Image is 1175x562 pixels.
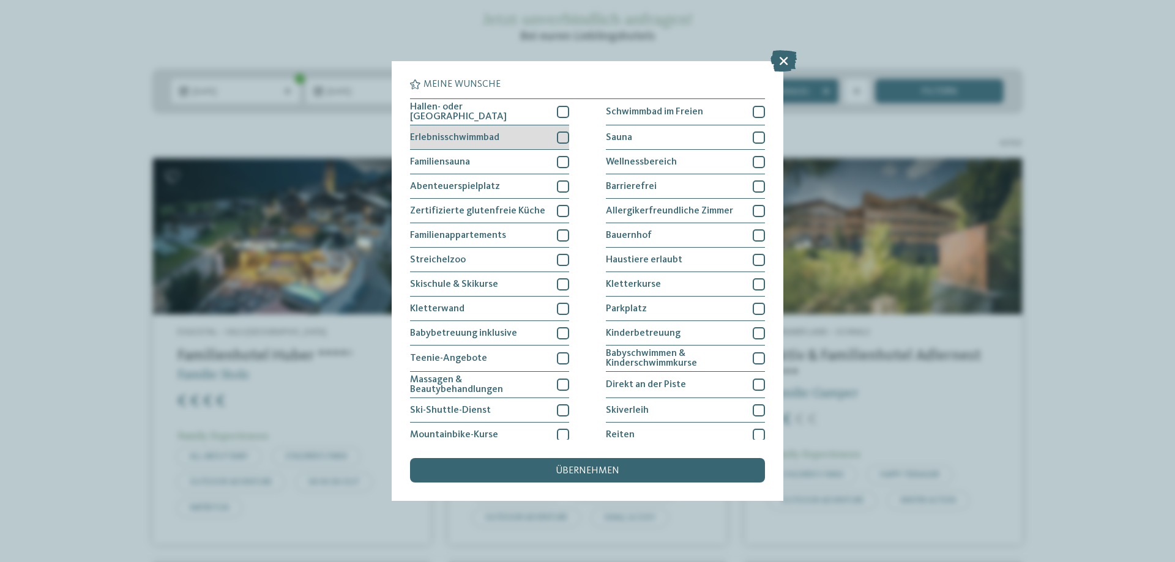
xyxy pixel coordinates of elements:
[410,231,506,240] span: Familienappartements
[410,206,545,216] span: Zertifizierte glutenfreie Küche
[410,157,470,167] span: Familiensauna
[606,405,649,415] span: Skiverleih
[606,255,682,265] span: Haustiere erlaubt
[606,231,652,240] span: Bauernhof
[606,349,744,368] span: Babyschwimmen & Kinderschwimmkurse
[606,380,686,390] span: Direkt an der Piste
[606,133,632,142] span: Sauna
[410,279,498,289] span: Skischule & Skikurse
[410,375,548,394] span: Massagen & Beautybehandlungen
[606,157,677,167] span: Wellnessbereich
[556,466,619,476] span: übernehmen
[606,107,703,117] span: Schwimmbad im Freien
[606,279,661,289] span: Kletterkurse
[410,304,464,314] span: Kletterwand
[423,79,501,89] span: Meine Wünsche
[606,328,681,338] span: Kinderbetreuung
[606,206,733,216] span: Allergikerfreundliche Zimmer
[410,353,487,363] span: Teenie-Angebote
[410,255,466,265] span: Streichelzoo
[606,430,635,440] span: Reiten
[410,133,499,142] span: Erlebnisschwimmbad
[410,182,500,191] span: Abenteuerspielplatz
[410,102,548,122] span: Hallen- oder [GEOGRAPHIC_DATA]
[410,328,517,338] span: Babybetreuung inklusive
[606,182,657,191] span: Barrierefrei
[606,304,647,314] span: Parkplatz
[410,405,491,415] span: Ski-Shuttle-Dienst
[410,430,498,440] span: Mountainbike-Kurse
